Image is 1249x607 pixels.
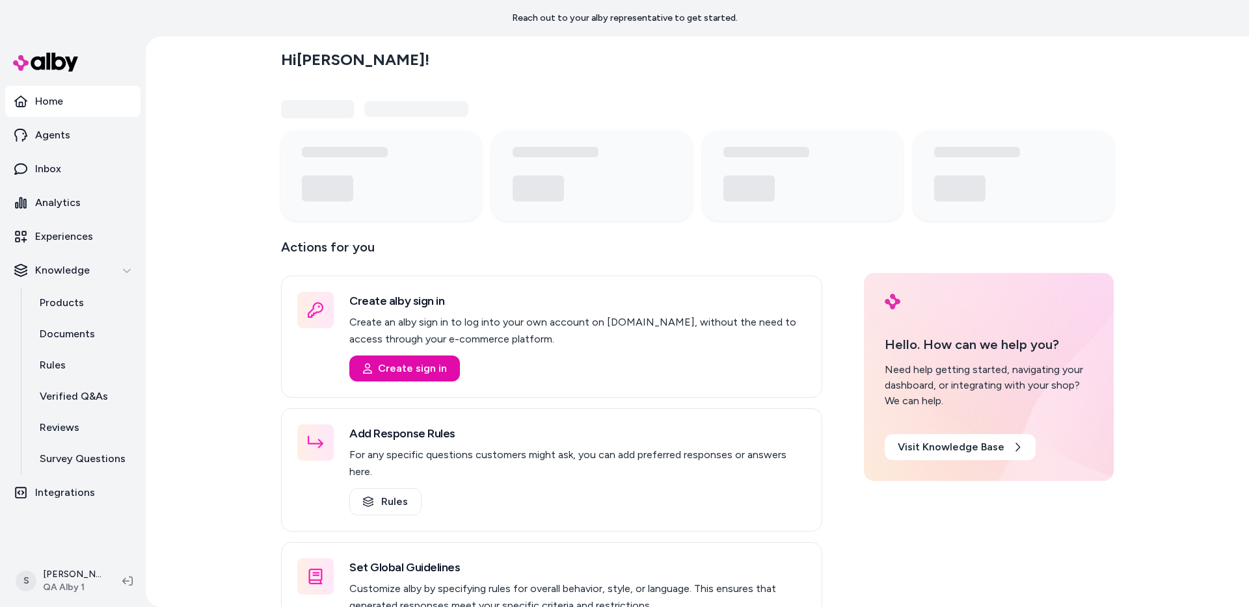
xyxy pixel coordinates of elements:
[43,581,101,594] span: QA Alby 1
[35,229,93,244] p: Experiences
[40,389,108,404] p: Verified Q&As
[349,488,422,515] a: Rules
[5,255,141,286] button: Knowledge
[5,120,141,151] a: Agents
[885,294,900,309] img: alby Logo
[349,314,806,348] p: Create an alby sign in to log into your own account on [DOMAIN_NAME], without the need to access ...
[349,355,460,381] button: Create sign in
[512,12,738,25] p: Reach out to your alby representative to get started.
[40,451,126,467] p: Survey Questions
[35,485,95,500] p: Integrations
[281,237,822,268] p: Actions for you
[35,161,61,177] p: Inbox
[349,424,806,443] h3: Add Response Rules
[281,50,429,70] h2: Hi [PERSON_NAME] !
[40,326,95,342] p: Documents
[27,287,141,318] a: Products
[349,292,806,310] h3: Create alby sign in
[27,443,141,474] a: Survey Questions
[349,446,806,480] p: For any specific questions customers might ask, you can add preferred responses or answers here.
[885,362,1093,409] div: Need help getting started, navigating your dashboard, or integrating with your shop? We can help.
[349,558,806,576] h3: Set Global Guidelines
[35,94,63,109] p: Home
[5,153,141,185] a: Inbox
[27,412,141,443] a: Reviews
[8,560,112,602] button: S[PERSON_NAME]QA Alby 1
[35,263,90,278] p: Knowledge
[5,477,141,508] a: Integrations
[5,86,141,117] a: Home
[40,295,84,311] p: Products
[35,127,70,143] p: Agents
[885,434,1036,460] a: Visit Knowledge Base
[43,568,101,581] p: [PERSON_NAME]
[27,381,141,412] a: Verified Q&As
[27,350,141,381] a: Rules
[35,195,81,211] p: Analytics
[5,187,141,218] a: Analytics
[16,571,36,591] span: S
[885,335,1093,354] p: Hello. How can we help you?
[13,53,78,71] img: alby Logo
[5,221,141,252] a: Experiences
[40,420,79,435] p: Reviews
[40,357,66,373] p: Rules
[27,318,141,350] a: Documents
